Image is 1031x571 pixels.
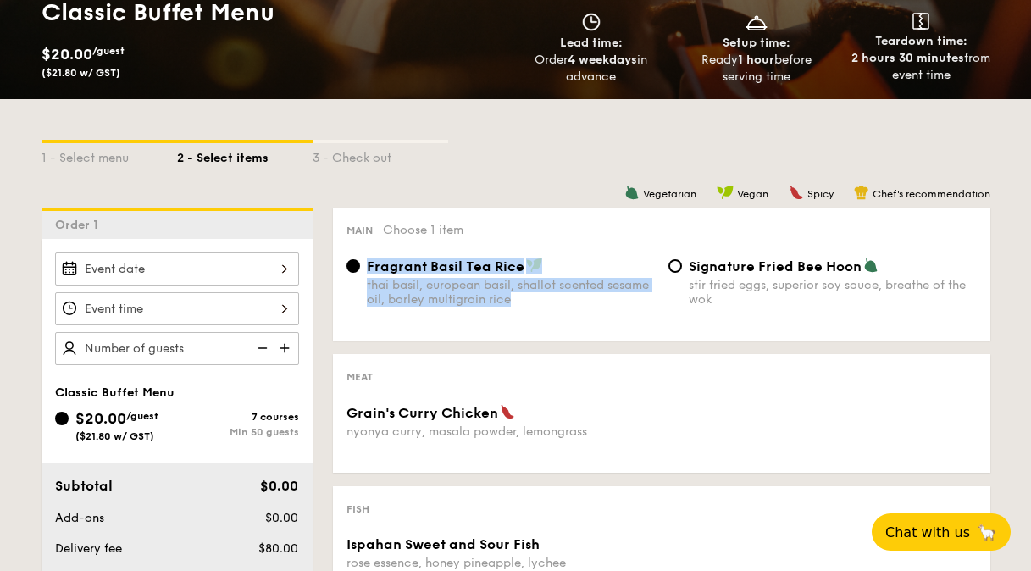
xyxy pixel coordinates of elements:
[42,143,177,167] div: 1 - Select menu
[177,426,299,438] div: Min 50 guests
[383,223,463,237] span: Choose 1 item
[75,409,126,428] span: $20.00
[274,332,299,364] img: icon-add.58712e84.svg
[643,188,696,200] span: Vegetarian
[845,50,997,84] div: from event time
[42,67,120,79] span: ($21.80 w/ GST)
[863,258,879,273] img: icon-vegetarian.fe4039eb.svg
[744,13,769,31] img: icon-dish.430c3a2e.svg
[723,36,790,50] span: Setup time:
[807,188,834,200] span: Spicy
[55,541,122,556] span: Delivery fee
[346,424,655,439] div: nyonya curry, masala powder, lemongrass
[346,556,655,570] div: rose essence, honey pineapple, lychee
[854,185,869,200] img: icon-chef-hat.a58ddaea.svg
[689,278,977,307] div: stir fried eggs, superior soy sauce, breathe of the wok
[346,259,360,273] input: Fragrant Basil Tea Ricethai basil, european basil, shallot scented sesame oil, barley multigrain ...
[875,34,967,48] span: Teardown time:
[789,185,804,200] img: icon-spicy.37a8142b.svg
[851,51,964,65] strong: 2 hours 30 minutes
[92,45,125,57] span: /guest
[55,511,104,525] span: Add-ons
[346,536,540,552] span: Ispahan Sweet and Sour Fish
[346,371,373,383] span: Meat
[248,332,274,364] img: icon-reduce.1d2dbef1.svg
[55,478,113,494] span: Subtotal
[885,524,970,541] span: Chat with us
[346,225,373,236] span: Main
[75,430,154,442] span: ($21.80 w/ GST)
[126,410,158,422] span: /guest
[260,478,298,494] span: $0.00
[668,259,682,273] input: Signature Fried Bee Hoonstir fried eggs, superior soy sauce, breathe of the wok
[346,503,369,515] span: Fish
[977,523,997,542] span: 🦙
[516,52,668,86] div: Order in advance
[367,258,524,274] span: Fragrant Basil Tea Rice
[55,385,175,400] span: Classic Buffet Menu
[55,332,299,365] input: Number of guests
[526,258,543,273] img: icon-vegan.f8ff3823.svg
[55,292,299,325] input: Event time
[500,404,515,419] img: icon-spicy.37a8142b.svg
[177,411,299,423] div: 7 courses
[737,188,768,200] span: Vegan
[367,278,655,307] div: thai basil, european basil, shallot scented sesame oil, barley multigrain rice
[624,185,640,200] img: icon-vegetarian.fe4039eb.svg
[258,541,298,556] span: $80.00
[738,53,774,67] strong: 1 hour
[579,13,604,31] img: icon-clock.2db775ea.svg
[872,513,1011,551] button: Chat with us🦙
[313,143,448,167] div: 3 - Check out
[177,143,313,167] div: 2 - Select items
[55,412,69,425] input: $20.00/guest($21.80 w/ GST)7 coursesMin 50 guests
[689,258,862,274] span: Signature Fried Bee Hoon
[717,185,734,200] img: icon-vegan.f8ff3823.svg
[346,405,498,421] span: Grain's Curry Chicken
[680,52,832,86] div: Ready before serving time
[560,36,623,50] span: Lead time:
[568,53,637,67] strong: 4 weekdays
[42,45,92,64] span: $20.00
[912,13,929,30] img: icon-teardown.65201eee.svg
[55,218,105,232] span: Order 1
[55,252,299,285] input: Event date
[873,188,990,200] span: Chef's recommendation
[265,511,298,525] span: $0.00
